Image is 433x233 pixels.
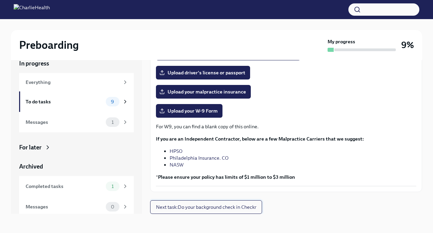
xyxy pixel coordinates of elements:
img: CharlieHealth [14,4,50,15]
span: Upload your malpractice insurance [161,88,246,95]
a: Messages0 [19,196,134,217]
p: For W9, you can find a blank copy of this online. [156,123,416,130]
a: To do tasks9 [19,91,134,112]
span: Upload your W-9 Form [161,107,218,114]
span: Next task : Do your background check in Checkr [156,204,256,210]
strong: Please ensure your policy has limits of $1 million to $3 million [158,174,295,180]
a: For later [19,143,134,151]
strong: If you are an Independent Contractor, below are a few Malpractice Carriers that we suggest: [156,136,364,142]
h3: 9% [401,39,414,51]
a: HPSO [170,148,183,154]
div: For later [19,143,42,151]
div: To do tasks [26,98,103,105]
a: Archived [19,162,134,171]
div: Messages [26,203,103,210]
button: Next task:Do your background check in Checkr [150,200,262,214]
a: NASW [170,162,184,168]
label: Upload your malpractice insurance [156,85,251,99]
div: Messages [26,118,103,126]
label: Upload driver's license or passport [156,66,250,79]
a: In progress [19,59,134,68]
h2: Preboarding [19,38,79,52]
span: 1 [107,120,118,125]
span: 0 [107,204,118,209]
div: Everything [26,78,119,86]
label: Upload your W-9 Form [156,104,222,118]
a: Everything [19,73,134,91]
a: Completed tasks1 [19,176,134,196]
span: 9 [107,99,118,104]
span: 1 [107,184,118,189]
span: Upload driver's license or passport [161,69,245,76]
strong: My progress [328,38,355,45]
a: Philadelphia Insurance. CO [170,155,229,161]
a: Messages1 [19,112,134,132]
div: Completed tasks [26,183,103,190]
